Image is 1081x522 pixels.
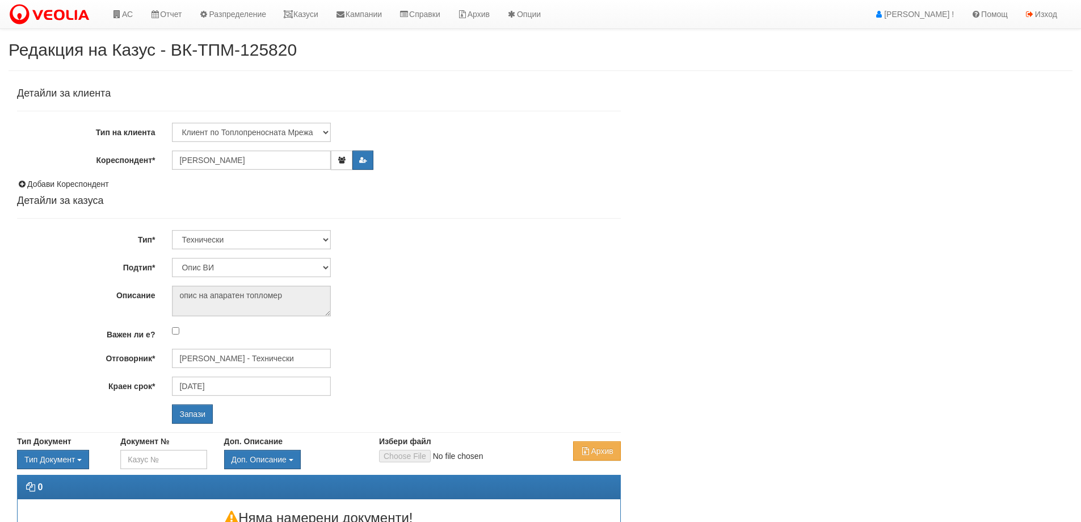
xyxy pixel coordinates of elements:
strong: 0 [37,482,43,492]
label: Краен срок* [9,377,163,392]
input: Търсене по Име / Имейл [172,349,331,368]
h4: Детайли за клиента [17,88,621,99]
h2: Редакция на Казус - ВК-ТПМ-125820 [9,40,1072,59]
img: VeoliaLogo.png [9,3,95,27]
div: Добави Кореспондент [17,178,621,190]
label: Отговорник* [9,349,163,364]
textarea: опис на апаратен топломер [172,286,331,316]
label: Кореспондент* [9,151,163,166]
input: ЕГН/Име/Адрес/Аб.№/Парт.№/Тел./Email [172,151,331,170]
button: Тип Документ [17,450,89,469]
input: Запази [172,404,213,424]
input: Казус № [120,450,207,469]
span: Доп. Описание [232,455,287,464]
div: Двоен клик, за изчистване на избраната стойност. [17,450,103,469]
label: Подтип* [9,258,163,273]
label: Тип Документ [17,436,71,447]
label: Избери файл [379,436,431,447]
input: Търсене по Име / Имейл [172,377,331,396]
label: Важен ли е? [9,325,163,340]
label: Тип на клиента [9,123,163,138]
span: Тип Документ [24,455,75,464]
label: Документ № [120,436,169,447]
label: Описание [9,286,163,301]
label: Доп. Описание [224,436,283,447]
div: Двоен клик, за изчистване на избраната стойност. [224,450,362,469]
h4: Детайли за казуса [17,195,621,207]
button: Доп. Описание [224,450,301,469]
button: Архив [573,441,620,461]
